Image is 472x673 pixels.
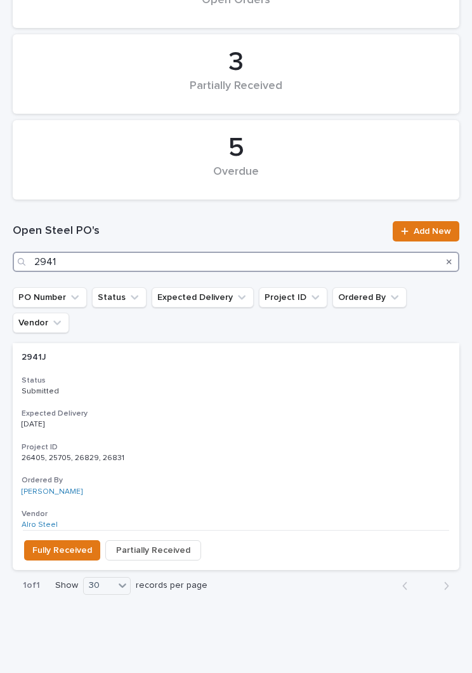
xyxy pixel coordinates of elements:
button: PO Number [13,287,87,308]
button: Partially Received [105,540,201,561]
button: Vendor [13,313,69,333]
button: Project ID [259,287,327,308]
h3: Ordered By [22,475,450,486]
p: 1 of 1 [13,570,50,601]
button: Back [392,580,426,592]
a: Alro Steel [22,520,58,529]
p: 26405, 25705, 26829, 26831 [22,451,127,463]
button: Ordered By [332,287,407,308]
span: Fully Received [32,543,92,558]
div: 5 [34,132,438,164]
div: 30 [84,578,114,593]
p: [DATE] [22,420,128,429]
p: Submitted [22,387,128,396]
button: Next [426,580,459,592]
div: Overdue [34,165,438,192]
span: Add New [414,227,451,236]
div: 3 [34,46,438,78]
input: Search [13,252,459,272]
button: Status [92,287,147,308]
span: Partially Received [116,543,190,558]
a: 2941J2941J StatusSubmittedExpected Delivery[DATE]Project ID26405, 25705, 26829, 2683126405, 25705... [13,343,459,570]
p: records per page [136,580,207,591]
p: 2941J [22,350,49,363]
button: Expected Delivery [152,287,254,308]
button: Fully Received [24,540,100,561]
h1: Open Steel PO's [13,224,385,239]
h3: Vendor [22,509,450,519]
div: Partially Received [34,79,438,106]
h3: Status [22,376,450,386]
h3: Project ID [22,442,450,452]
a: Add New [393,221,459,241]
h3: Expected Delivery [22,409,450,419]
p: Show [55,580,78,591]
a: [PERSON_NAME] [22,487,82,496]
